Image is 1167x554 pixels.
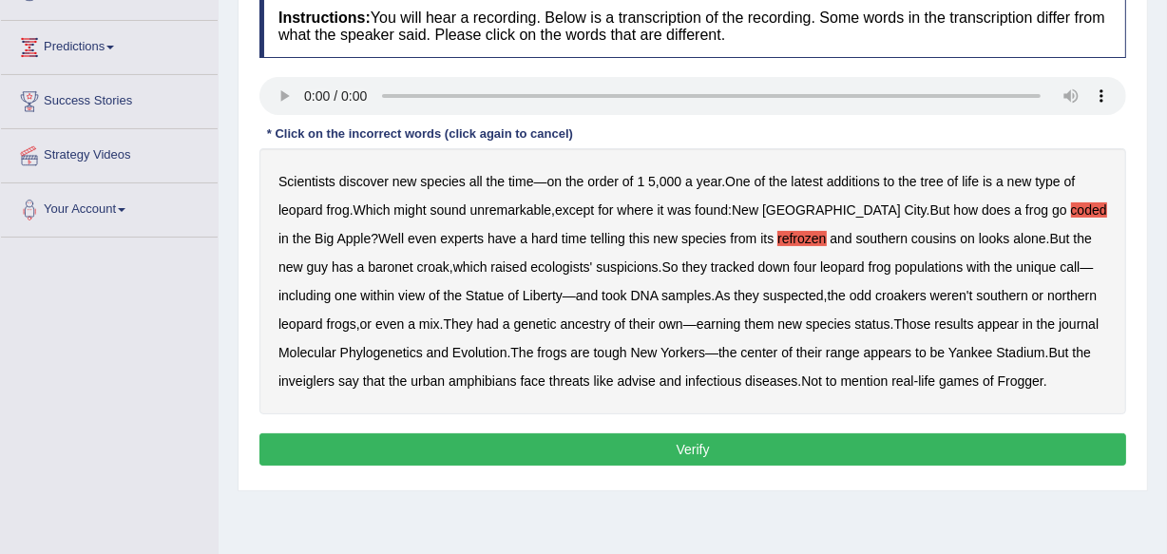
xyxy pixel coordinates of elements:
[715,288,730,303] b: As
[660,174,681,189] b: 000
[911,231,956,246] b: cousins
[360,288,394,303] b: within
[1052,202,1067,218] b: go
[1016,259,1056,275] b: unique
[806,316,851,332] b: species
[884,174,895,189] b: to
[996,174,1004,189] b: a
[565,174,583,189] b: the
[587,174,619,189] b: order
[555,202,594,218] b: except
[660,345,705,360] b: Yorkers
[452,345,507,360] b: Evolution
[983,373,994,389] b: of
[488,231,516,246] b: have
[801,373,822,389] b: Not
[869,259,891,275] b: frog
[389,373,407,389] b: the
[508,174,533,189] b: time
[631,288,659,303] b: DNA
[278,174,335,189] b: Scientists
[368,259,412,275] b: baronet
[939,373,979,389] b: games
[614,316,625,332] b: of
[523,288,563,303] b: Liberty
[841,373,889,389] b: mention
[954,202,979,218] b: how
[769,174,787,189] b: the
[998,373,1043,389] b: Frogger
[339,174,389,189] b: discover
[762,202,901,218] b: [GEOGRAPHIC_DATA]
[1,75,218,123] a: Success Stories
[1,183,218,231] a: Your Account
[576,288,598,303] b: and
[549,373,590,389] b: threats
[732,202,758,218] b: New
[1014,202,1022,218] b: a
[830,231,851,246] b: and
[794,259,816,275] b: four
[905,202,927,218] b: City
[978,316,1020,332] b: appear
[293,231,311,246] b: the
[307,259,329,275] b: guy
[417,259,450,275] b: croak
[278,202,323,218] b: leopard
[718,345,737,360] b: the
[444,288,462,303] b: the
[466,288,504,303] b: Statue
[338,373,359,389] b: say
[520,231,527,246] b: a
[378,231,404,246] b: Well
[791,174,822,189] b: latest
[531,231,558,246] b: hard
[930,288,973,303] b: weren't
[979,231,1010,246] b: looks
[1023,316,1033,332] b: in
[444,316,473,332] b: They
[930,202,950,218] b: But
[983,174,992,189] b: is
[408,316,415,332] b: a
[763,288,824,303] b: suspected
[375,316,404,332] b: even
[826,345,860,360] b: range
[1071,202,1107,218] b: coded
[602,288,626,303] b: took
[660,373,681,389] b: and
[427,345,449,360] b: and
[826,373,837,389] b: to
[976,288,1027,303] b: southern
[966,259,990,275] b: with
[850,288,871,303] b: odd
[734,288,758,303] b: they
[315,231,334,246] b: Big
[521,373,545,389] b: face
[337,231,372,246] b: Apple
[453,259,488,275] b: which
[982,202,1010,218] b: does
[594,345,627,360] b: tough
[332,259,354,275] b: has
[363,373,385,389] b: that
[915,345,927,360] b: to
[996,345,1044,360] b: Stadium
[1,21,218,68] a: Predictions
[562,231,586,246] b: time
[1037,316,1055,332] b: the
[648,174,656,189] b: 5
[667,202,691,218] b: was
[617,202,653,218] b: where
[420,174,465,189] b: species
[760,231,774,246] b: its
[777,231,826,246] b: refrozen
[449,373,517,389] b: amphibians
[1064,174,1076,189] b: of
[657,202,663,218] b: it
[1050,231,1070,246] b: But
[278,373,335,389] b: inveiglers
[629,316,655,332] b: their
[711,259,755,275] b: tracked
[503,316,510,332] b: a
